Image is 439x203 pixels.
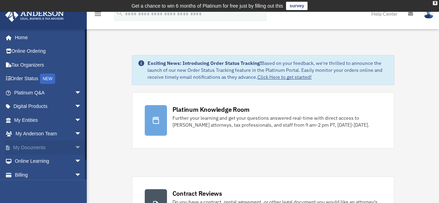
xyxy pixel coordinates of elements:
[94,10,102,18] i: menu
[423,9,434,19] img: User Pic
[94,12,102,18] a: menu
[5,31,88,44] a: Home
[116,9,124,17] i: search
[5,72,92,86] a: Order StatusNEW
[75,168,88,182] span: arrow_drop_down
[75,113,88,127] span: arrow_drop_down
[286,2,307,10] a: survey
[5,168,92,182] a: Billingarrow_drop_down
[40,74,55,84] div: NEW
[75,100,88,114] span: arrow_drop_down
[258,74,312,80] a: Click Here to get started!
[132,92,394,149] a: Platinum Knowledge Room Further your learning and get your questions answered real-time with dire...
[433,1,437,5] div: close
[147,60,388,81] div: Based on your feedback, we're thrilled to announce the launch of our new Order Status Tracking fe...
[172,189,222,198] div: Contract Reviews
[5,86,92,100] a: Platinum Q&Aarrow_drop_down
[75,141,88,155] span: arrow_drop_down
[172,105,250,114] div: Platinum Knowledge Room
[5,44,92,58] a: Online Ordering
[5,100,92,113] a: Digital Productsarrow_drop_down
[5,154,92,168] a: Online Learningarrow_drop_down
[5,127,92,141] a: My Anderson Teamarrow_drop_down
[147,60,261,66] strong: Exciting News: Introducing Order Status Tracking!
[3,8,66,22] img: Anderson Advisors Platinum Portal
[75,127,88,141] span: arrow_drop_down
[75,86,88,100] span: arrow_drop_down
[5,113,92,127] a: My Entitiesarrow_drop_down
[132,2,283,10] div: Get a chance to win 6 months of Platinum for free just by filling out this
[5,141,92,154] a: My Documentsarrow_drop_down
[172,115,381,128] div: Further your learning and get your questions answered real-time with direct access to [PERSON_NAM...
[5,58,92,72] a: Tax Organizers
[75,154,88,169] span: arrow_drop_down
